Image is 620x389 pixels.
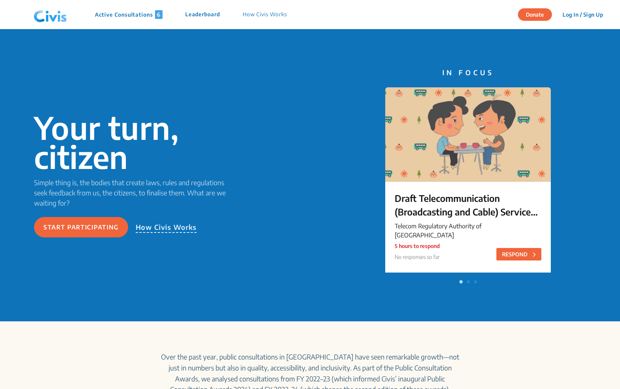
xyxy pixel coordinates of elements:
p: 5 hours to respond [395,242,440,250]
button: Start participating [34,217,128,237]
button: RESPOND [496,248,541,260]
p: Leaderboard [185,10,220,19]
p: Draft Telecommunication (Broadcasting and Cable) Services Interconnection (Addressable Systems) (... [395,191,541,219]
button: Log In / Sign Up [558,9,608,20]
a: Draft Telecommunication (Broadcasting and Cable) Services Interconnection (Addressable Systems) (... [385,87,551,276]
p: Active Consultations [95,10,163,19]
span: No responses so far [395,254,440,260]
img: navlogo.png [31,3,70,26]
p: How Civis Works [243,10,287,19]
p: Telecom Regulatory Authority of [GEOGRAPHIC_DATA] [395,222,541,240]
p: Simple thing is, the bodies that create laws, rules and regulations seek feedback from us, the ci... [34,177,227,208]
span: 6 [155,10,163,19]
p: How Civis Works [136,222,197,233]
p: IN FOCUS [385,67,551,77]
p: Your turn, citizen [34,113,227,171]
a: Donate [518,10,558,18]
button: Donate [518,8,552,21]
